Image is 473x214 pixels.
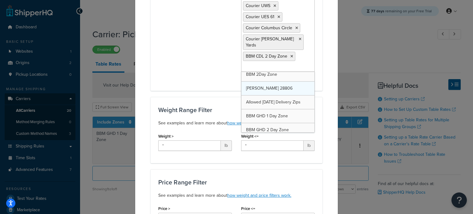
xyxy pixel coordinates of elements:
[241,68,314,81] a: BBM 2Day Zone
[227,192,291,199] a: how weight and price filters work.
[158,107,315,113] h3: Weight Range Filter
[246,71,277,78] span: BBM 2Day Zone
[158,179,315,186] h3: Price Range Filter
[246,36,294,48] span: Courier [PERSON_NAME] Yards
[158,134,174,139] label: Weight >
[241,206,255,211] label: Price <=
[246,127,289,133] span: BBM GHD 2 Day Zone
[158,206,170,211] label: Price >
[246,14,274,20] span: Courier UES 61
[241,134,259,139] label: Weight <=
[221,140,232,151] span: lb
[246,113,288,119] span: BBM GHD 1 Day Zone
[246,85,293,91] span: [PERSON_NAME] 28806
[246,99,301,105] span: Allowed [DATE] Delivery Zips
[158,119,315,127] p: See examples and learn more about
[241,82,314,95] a: [PERSON_NAME] 28806
[246,2,270,9] span: Courier UWS
[241,95,314,109] a: Allowed [DATE] Delivery Zips
[241,109,314,123] a: BBM GHD 1 Day Zone
[304,140,315,151] span: lb
[246,53,287,59] span: BBM CDL 2 Day Zone
[158,192,315,199] p: See examples and learn more about
[227,120,291,126] a: how weight and price filters work.
[246,25,292,31] span: Courier Columbus Circle
[241,123,314,137] a: BBM GHD 2 Day Zone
